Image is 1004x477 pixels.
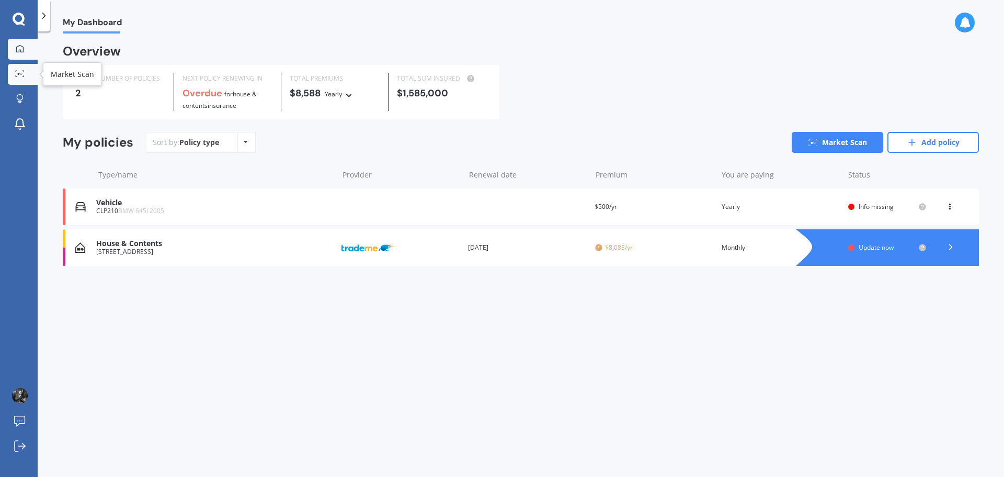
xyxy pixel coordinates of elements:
[182,87,222,99] b: Overdue
[343,170,461,180] div: Provider
[848,170,927,180] div: Status
[596,170,714,180] div: Premium
[96,248,333,256] div: [STREET_ADDRESS]
[12,388,28,404] img: ACg8ocKc4GJlAejQo8bvcdjmZydrcQMpRfoFncFHiPATqxQqBLrpTtZ8hg=s96-c
[63,46,121,57] div: Overview
[722,242,840,253] div: Monthly
[341,238,394,258] img: Trade Me Insurance
[75,88,165,98] div: 2
[290,73,380,84] div: TOTAL PREMIUMS
[859,202,894,211] span: Info missing
[859,243,894,252] span: Update now
[595,242,713,253] span: $8,088/yr
[153,137,219,148] div: Sort by:
[325,89,343,99] div: Yearly
[63,17,122,31] span: My Dashboard
[75,202,86,212] img: Vehicle
[468,242,586,253] div: [DATE]
[51,69,94,80] div: Market Scan
[397,73,487,84] div: TOTAL SUM INSURED
[98,170,334,180] div: Type/name
[118,206,164,215] span: BMW 645I 2005
[595,202,617,211] span: $500/yr
[96,207,333,215] div: CLP210
[75,242,85,253] img: House & Contents
[469,170,587,180] div: Renewal date
[397,88,487,98] div: $1,585,000
[182,73,272,84] div: NEXT POLICY RENEWING IN
[96,239,333,248] div: House & Contents
[722,202,840,212] div: Yearly
[96,198,333,207] div: Vehicle
[722,170,840,180] div: You are paying
[179,137,219,148] div: Policy type
[792,132,883,153] a: Market Scan
[887,132,979,153] a: Add policy
[75,73,165,84] div: TOTAL NUMBER OF POLICIES
[63,135,133,150] div: My policies
[290,88,380,99] div: $8,588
